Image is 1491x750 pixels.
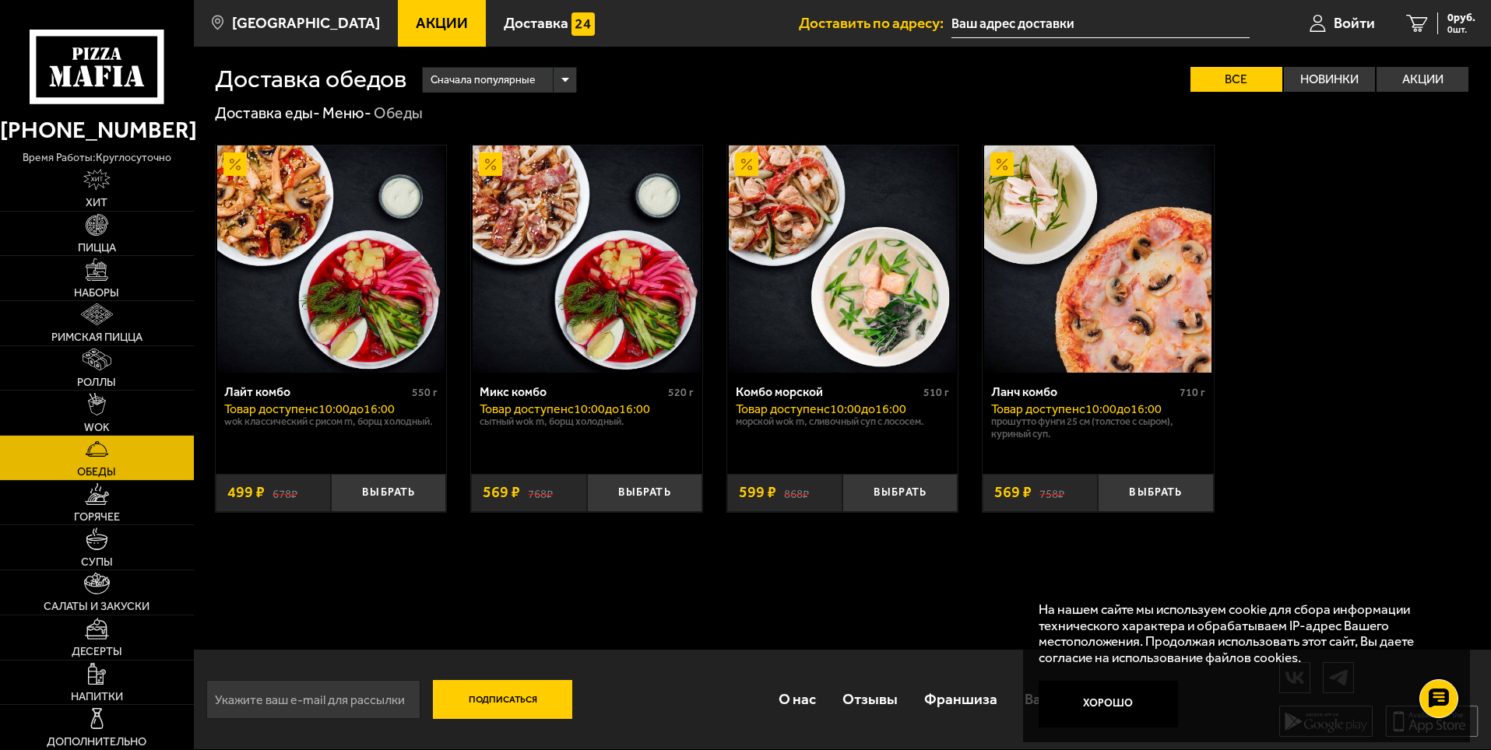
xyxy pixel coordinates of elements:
[571,12,595,36] img: 15daf4d41897b9f0e9f617042186c801.svg
[735,152,758,176] img: Акционный
[736,415,950,428] p: Морской Wok M, Сливочный суп с лососем.
[479,152,502,176] img: Акционный
[74,287,119,298] span: Наборы
[84,422,110,433] span: WOK
[1284,67,1376,92] label: Новинки
[528,485,553,500] s: 768 ₽
[991,415,1205,440] p: Прошутто Фунги 25 см (толстое с сыром), Куриный суп.
[1079,401,1162,416] span: c 10:00 до 16:00
[911,674,1011,724] a: Франшиза
[412,386,438,399] span: 550 г
[1011,674,1102,724] a: Вакансии
[471,145,702,373] a: АкционныйМикс комбо
[374,103,423,124] div: Обеды
[1334,16,1375,30] span: Войти
[923,386,949,399] span: 510 г
[991,384,1176,399] div: Ланч комбо
[736,384,920,399] div: Комбо морской
[224,384,409,399] div: Лайт комбо
[587,474,702,512] button: Выбрать
[994,485,1032,500] span: 569 ₽
[842,474,958,512] button: Выбрать
[273,485,297,500] s: 678 ₽
[824,401,906,416] span: c 10:00 до 16:00
[1447,25,1475,34] span: 0 шт.
[1377,67,1468,92] label: Акции
[224,415,438,428] p: Wok классический с рисом M, Борщ холодный.
[1039,681,1179,727] button: Хорошо
[216,145,447,373] a: АкционныйЛайт комбо
[433,680,573,719] button: Подписаться
[217,145,445,373] img: Лайт комбо
[739,485,776,500] span: 599 ₽
[990,152,1014,176] img: Акционный
[765,674,828,724] a: О нас
[991,401,1079,416] span: Товар доступен
[729,145,956,373] img: Комбо морской
[227,485,265,500] span: 499 ₽
[71,691,123,702] span: Напитки
[504,16,568,30] span: Доставка
[215,103,320,122] a: Доставка еды-
[480,401,568,416] span: Товар доступен
[72,646,122,657] span: Десерты
[215,67,406,92] h1: Доставка обедов
[984,145,1211,373] img: Ланч комбо
[1098,474,1213,512] button: Выбрать
[77,377,116,387] span: Роллы
[736,401,824,416] span: Товар доступен
[480,415,694,428] p: Сытный Wok M, Борщ холодный.
[78,242,116,253] span: Пицца
[784,485,809,500] s: 868 ₽
[1447,12,1475,23] span: 0 руб.
[223,152,247,176] img: Акционный
[829,674,911,724] a: Отзывы
[951,9,1250,38] input: Ваш адрес доставки
[47,736,146,747] span: Дополнительно
[86,197,107,208] span: Хит
[473,145,700,373] img: Микс комбо
[322,103,371,122] a: Меню-
[668,386,694,399] span: 520 г
[206,680,420,719] input: Укажите ваш e-mail для рассылки
[431,65,535,95] span: Сначала популярные
[1039,485,1064,500] s: 758 ₽
[1180,386,1205,399] span: 710 г
[1190,67,1282,92] label: Все
[232,16,380,30] span: [GEOGRAPHIC_DATA]
[1039,601,1446,666] p: На нашем сайте мы используем cookie для сбора информации технического характера и обрабатываем IP...
[312,401,395,416] span: c 10:00 до 16:00
[480,384,664,399] div: Микс комбо
[331,474,446,512] button: Выбрать
[224,401,312,416] span: Товар доступен
[51,331,142,342] span: Римская пицца
[799,16,951,30] span: Доставить по адресу:
[983,145,1214,373] a: АкционныйЛанч комбо
[483,485,520,500] span: 569 ₽
[416,16,468,30] span: Акции
[77,466,116,477] span: Обеды
[727,145,958,373] a: АкционныйКомбо морской
[44,601,149,612] span: Салаты и закуски
[74,511,120,522] span: Горячее
[81,556,113,567] span: Супы
[568,401,650,416] span: c 10:00 до 16:00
